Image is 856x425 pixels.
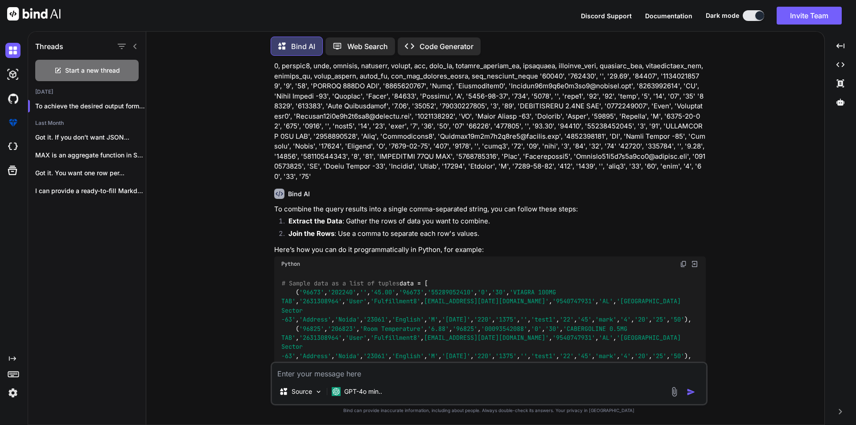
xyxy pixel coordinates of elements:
span: '' [520,352,527,360]
span: '206823' [328,325,356,333]
h2: [DATE] [28,88,146,95]
span: '96826' [299,361,324,369]
img: copy [680,260,687,268]
span: '22' [560,316,574,324]
span: '6.88' [428,325,449,333]
img: settings [5,385,21,400]
img: Pick Models [315,388,322,396]
img: attachment [669,387,679,397]
span: '45' [577,316,592,324]
span: '50' [670,352,684,360]
span: 'M' [428,352,438,360]
span: '20' [634,316,649,324]
strong: Join the Rows [288,229,334,238]
span: '0' [531,325,542,333]
button: Invite Team [777,7,842,25]
p: Source [292,387,312,396]
span: 'Room Temperature' [360,325,424,333]
button: Documentation [645,11,692,21]
span: 'Fulfillment8' [370,334,420,342]
p: To combine the query results into a single comma-separated string, you can follow these steps: [274,204,706,215]
span: Python [281,260,300,268]
span: 'test1' [531,352,556,360]
span: '96673' [399,288,424,296]
span: '55289052410' [428,288,474,296]
span: 'CABERGOLINE 0.5MG TAB' [281,325,631,342]
span: '23061' [363,316,388,324]
span: '45' [577,352,592,360]
span: 'User' [346,334,367,342]
li: : Use a comma to separate each row's values. [281,229,706,241]
span: # Sample data as a list of tuples [282,279,399,287]
img: cloudideIcon [5,139,21,154]
span: '206824' [328,361,356,369]
span: Dark mode [706,11,739,20]
span: 'User' [346,297,367,305]
span: 'AL' [599,334,613,342]
img: Bind AI [7,7,61,21]
span: '96825' [453,325,477,333]
span: '2631308964' [299,334,342,342]
p: Bind AI [291,41,315,52]
img: GPT-4o mini [332,387,341,396]
span: '0' [477,288,488,296]
span: [EMAIL_ADDRESS][DATE][DOMAIN_NAME]' [424,297,549,305]
span: '22' [560,352,574,360]
li: : Gather the rows of data you want to combine. [281,216,706,229]
span: 'Noida' [335,316,360,324]
span: '[DATE]' [442,352,470,360]
img: Open in Browser [691,260,699,268]
h6: Bind AI [288,190,310,198]
span: '' [360,361,367,369]
span: '30' [492,288,506,296]
p: Here’s how you can do it programmatically in Python, for example: [274,245,706,255]
p: To achieve the desired output format where... [35,102,146,111]
h2: Last Month [28,120,146,127]
span: '4' [620,352,631,360]
span: '0' [477,361,488,369]
p: L ipsu d sitam consec adip e sedd ei te incididu utlab etdolorem # al_en, adminimVE_quisnos, exer... [274,41,706,182]
img: darkChat [5,43,21,58]
p: Got it. If you don’t want JSON... [35,133,146,142]
span: 'English' [392,352,424,360]
span: Documentation [645,12,692,20]
span: '9540747931' [552,334,595,342]
span: '2631308964' [299,297,342,305]
span: '' [360,288,367,296]
span: '45.00' [370,288,395,296]
strong: Extract the Data [288,217,342,225]
span: 'Address' [299,352,331,360]
h1: Threads [35,41,63,52]
span: '1375' [495,316,517,324]
span: '[GEOGRAPHIC_DATA] Sector -63' [281,297,684,324]
span: '50' [670,316,684,324]
span: '25' [652,316,667,324]
p: I can provide a ready-to-fill Markdown document... [35,186,146,195]
span: 'English' [392,316,424,324]
span: '30' [492,361,506,369]
span: 'Noida' [335,352,360,360]
img: darkAi-studio [5,67,21,82]
span: 'VIAGRA 100MG TAB' [281,288,560,305]
img: icon [687,388,695,396]
span: '00093542088' [481,325,527,333]
span: 'test1' [531,316,556,324]
span: [EMAIL_ADDRESS][DATE][DOMAIN_NAME]' [424,334,549,342]
span: '16729037010' [428,361,474,369]
img: githubDark [5,91,21,106]
span: '220' [474,316,492,324]
span: '' [520,316,527,324]
p: GPT-4o min.. [344,387,382,396]
span: 'Fulfillment8' [370,297,420,305]
span: '23061' [363,352,388,360]
span: '30' [545,325,560,333]
span: 'Address' [299,316,331,324]
span: '15.00' [370,361,395,369]
span: 'mark' [595,316,617,324]
p: Bind can provide inaccurate information, including about people. Always double-check its answers.... [271,407,708,414]
span: '20' [634,352,649,360]
span: '96825' [299,325,324,333]
p: Code Generator [420,41,473,52]
span: '96826' [399,361,424,369]
span: '1375' [495,352,517,360]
